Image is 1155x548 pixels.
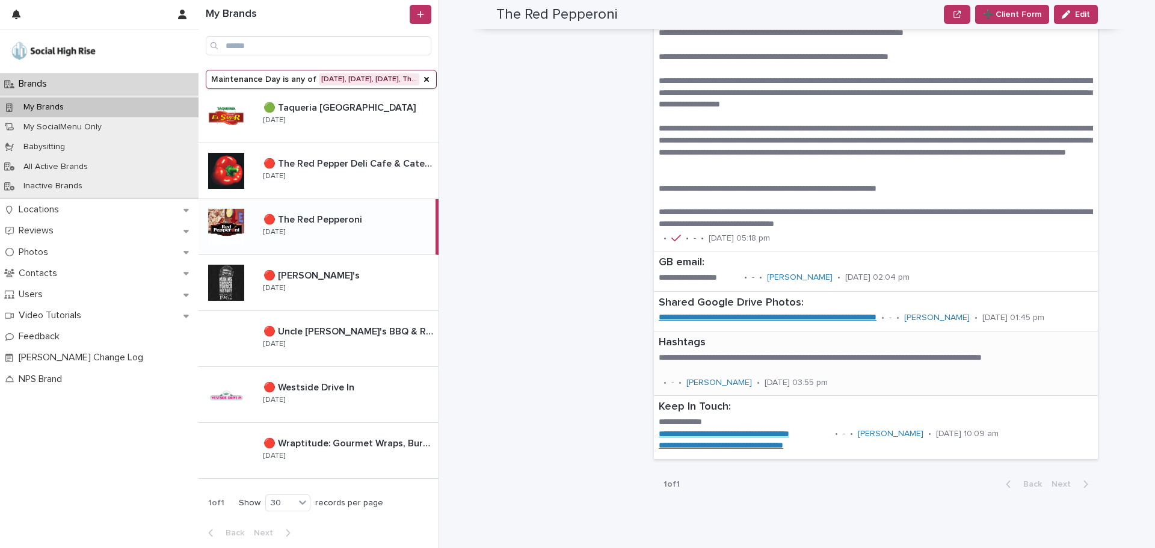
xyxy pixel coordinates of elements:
[686,233,689,244] p: •
[14,247,58,258] p: Photos
[14,268,67,279] p: Contacts
[845,272,910,283] p: [DATE] 02:04 pm
[759,272,762,283] p: •
[199,199,439,255] a: 🔴 The Red Pepperoni🔴 The Red Pepperoni [DATE]
[199,528,249,538] button: Back
[881,313,884,323] p: •
[263,116,285,125] p: [DATE]
[14,374,72,385] p: NPS Brand
[744,272,747,283] p: •
[254,529,280,537] span: Next
[659,336,1093,349] p: Hashtags
[496,6,618,23] h2: The Red Pepperoni
[263,380,357,393] p: 🔴 Westside Drive In
[206,70,437,89] button: Maintenance Day
[659,297,1093,310] p: Shared Google Drive Photos:
[659,256,955,269] p: GB email:
[936,429,999,439] p: [DATE] 10:09 am
[14,181,92,191] p: Inactive Brands
[206,36,431,55] input: Search
[850,429,853,439] p: •
[263,212,365,226] p: 🔴 The Red Pepperoni
[263,100,418,114] p: 🟢 Taqueria [GEOGRAPHIC_DATA]
[975,5,1049,24] button: ➕ Client Form
[14,162,97,172] p: All Active Brands
[664,233,667,244] p: •
[14,352,153,363] p: [PERSON_NAME] Change Log
[752,272,754,283] p: -
[263,340,285,348] p: [DATE]
[263,156,436,170] p: 🔴 The Red Pepper Deli Cafe & Catering
[835,429,838,439] p: •
[686,378,752,388] a: [PERSON_NAME]
[982,313,1044,323] p: [DATE] 01:45 pm
[14,78,57,90] p: Brands
[996,479,1047,490] button: Back
[315,498,383,508] p: records per page
[1075,10,1090,19] span: Edit
[199,488,234,518] p: 1 of 1
[654,470,689,499] p: 1 of 1
[199,87,439,143] a: 🟢 Taqueria [GEOGRAPHIC_DATA]🟢 Taqueria [GEOGRAPHIC_DATA] [DATE]
[263,228,285,236] p: [DATE]
[263,396,285,404] p: [DATE]
[14,310,91,321] p: Video Tutorials
[263,436,436,449] p: 🔴 Wraptitude: Gourmet Wraps, Burgers & Beers
[263,452,285,460] p: [DATE]
[709,233,770,244] p: [DATE] 05:18 pm
[199,311,439,367] a: 🔴 Uncle [PERSON_NAME]'s BBQ & Ribhouse🔴 Uncle [PERSON_NAME]'s BBQ & Ribhouse [DATE]
[266,497,295,510] div: 30
[858,429,923,439] a: [PERSON_NAME]
[1016,480,1042,488] span: Back
[983,8,1041,20] span: ➕ Client Form
[1047,479,1098,490] button: Next
[14,204,69,215] p: Locations
[767,272,833,283] a: [PERSON_NAME]
[263,268,362,282] p: 🔴 [PERSON_NAME]'s
[14,122,111,132] p: My SocialMenu Only
[263,172,285,180] p: [DATE]
[263,324,436,337] p: 🔴 Uncle [PERSON_NAME]'s BBQ & Ribhouse
[889,313,892,323] p: -
[679,378,682,388] p: •
[765,378,828,388] p: [DATE] 03:55 pm
[199,367,439,423] a: 🔴 Westside Drive In🔴 Westside Drive In [DATE]
[263,284,285,292] p: [DATE]
[1054,5,1098,24] button: Edit
[206,8,407,21] h1: My Brands
[975,313,978,323] p: •
[757,378,760,388] p: •
[928,429,931,439] p: •
[671,378,674,388] p: -
[10,39,97,63] img: o5DnuTxEQV6sW9jFYBBf
[896,313,899,323] p: •
[218,529,244,537] span: Back
[14,289,52,300] p: Users
[14,225,63,236] p: Reviews
[843,429,845,439] p: -
[694,233,696,244] p: -
[199,423,439,479] a: 🔴 Wraptitude: Gourmet Wraps, Burgers & Beers🔴 Wraptitude: Gourmet Wraps, Burgers & Beers [DATE]
[664,378,667,388] p: •
[199,255,439,311] a: 🔴 [PERSON_NAME]'s🔴 [PERSON_NAME]'s [DATE]
[659,401,1071,414] p: Keep In Touch:
[199,143,439,199] a: 🔴 The Red Pepper Deli Cafe & Catering🔴 The Red Pepper Deli Cafe & Catering [DATE]
[904,313,970,323] a: [PERSON_NAME]
[1052,480,1078,488] span: Next
[701,233,704,244] p: •
[14,102,73,112] p: My Brands
[249,528,300,538] button: Next
[14,331,69,342] p: Feedback
[837,272,840,283] p: •
[14,142,75,152] p: Babysitting
[239,498,260,508] p: Show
